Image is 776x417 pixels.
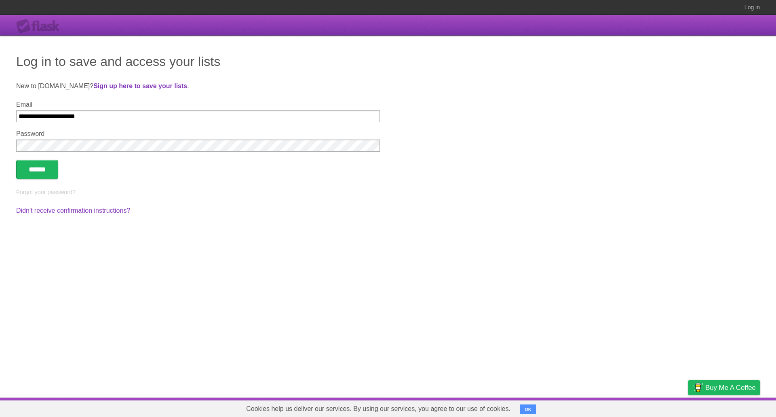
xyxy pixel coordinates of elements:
[678,400,699,415] a: Privacy
[16,130,380,138] label: Password
[709,400,760,415] a: Suggest a feature
[688,380,760,395] a: Buy me a coffee
[16,207,130,214] a: Didn't receive confirmation instructions?
[705,381,756,395] span: Buy me a coffee
[607,400,640,415] a: Developers
[16,81,760,91] p: New to [DOMAIN_NAME]? .
[650,400,668,415] a: Terms
[16,101,380,108] label: Email
[16,19,65,34] div: Flask
[16,52,760,71] h1: Log in to save and access your lists
[16,189,76,195] a: Forgot your password?
[692,381,703,394] img: Buy me a coffee
[581,400,598,415] a: About
[520,404,536,414] button: OK
[238,401,519,417] span: Cookies help us deliver our services. By using our services, you agree to our use of cookies.
[93,83,187,89] a: Sign up here to save your lists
